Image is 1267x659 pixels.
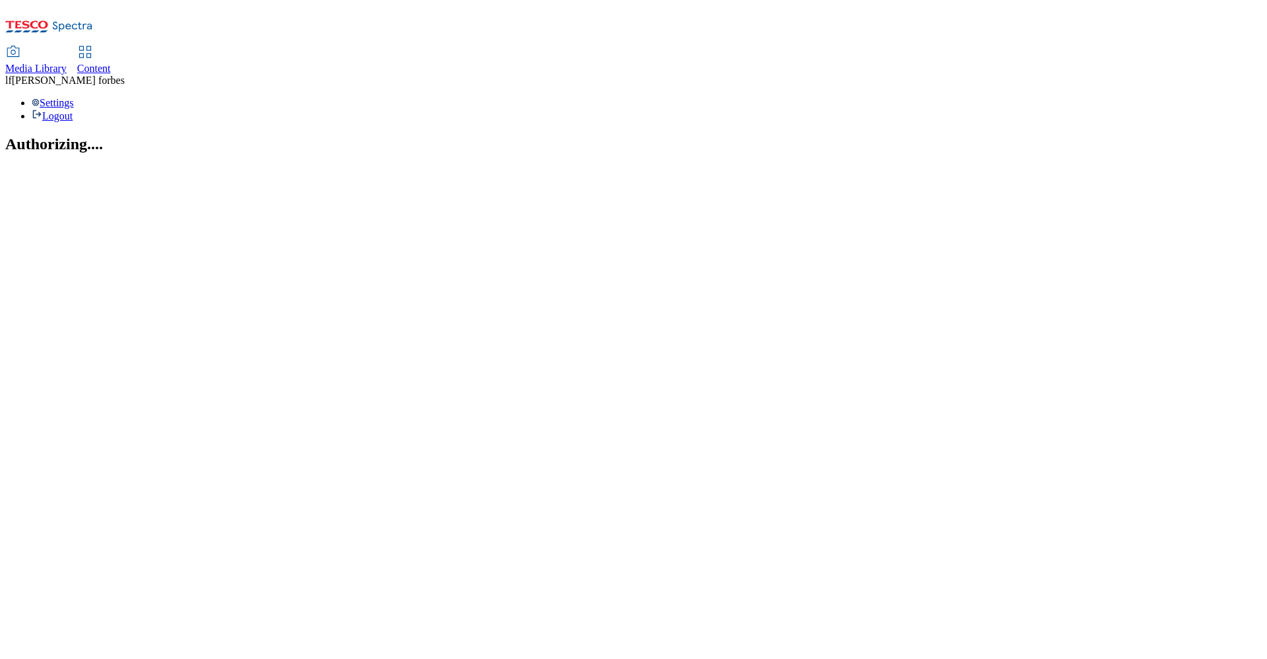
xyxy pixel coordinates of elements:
a: Media Library [5,47,67,75]
a: Settings [32,97,74,108]
span: Content [77,63,111,74]
span: lf [5,75,12,86]
a: Content [77,47,111,75]
span: [PERSON_NAME] forbes [12,75,125,86]
span: Media Library [5,63,67,74]
h2: Authorizing.... [5,135,1262,153]
a: Logout [32,110,73,121]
